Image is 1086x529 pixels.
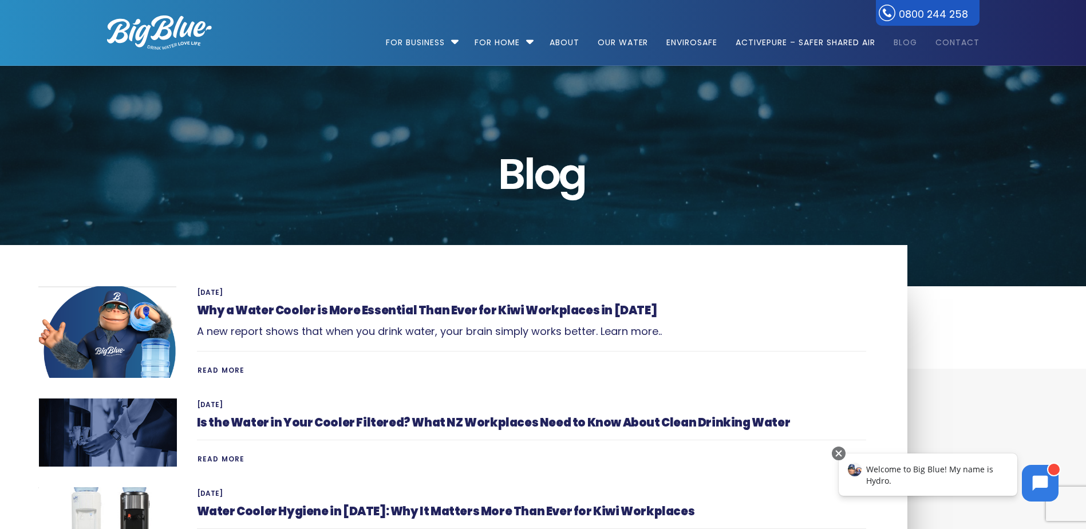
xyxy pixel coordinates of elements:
a: Read More [197,452,246,465]
a: Water Cooler Hygiene in [DATE]: Why It Matters More Than Ever for Kiwi Workplaces [197,503,695,519]
span: [DATE] [197,398,866,410]
p: A new report shows that when you drink water, your brain simply works better. Learn more.. [197,322,866,341]
a: Why a Water Cooler is More Essential Than Ever for Kiwi Workplaces in [DATE] [197,302,657,318]
span: g [559,148,585,200]
span: B [498,148,523,200]
a: Is the Water in Your Cooler Filtered? What NZ Workplaces Need to Know About Clean Drinking Water [197,414,791,431]
span: [DATE] [197,487,866,499]
iframe: Chatbot [827,444,1070,513]
span: o [534,148,559,200]
a: Read More [197,364,246,377]
span: [DATE] [197,286,866,298]
span: l [524,148,534,200]
img: logo [107,15,212,50]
